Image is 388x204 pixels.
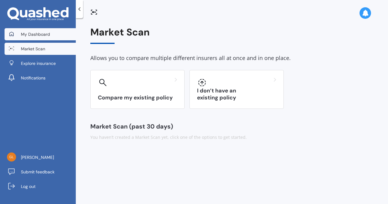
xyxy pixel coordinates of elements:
span: Log out [21,183,35,189]
span: Market Scan [21,46,45,52]
span: My Dashboard [21,31,50,37]
h3: Compare my existing policy [98,94,177,101]
div: Market Scan (past 30 days) [90,123,373,129]
div: Allows you to compare multiple different insurers all at once and in one place. [90,54,373,63]
span: Explore insurance [21,60,56,66]
a: Submit feedback [5,166,76,178]
a: Market Scan [5,43,76,55]
a: Explore insurance [5,57,76,69]
a: Log out [5,180,76,192]
img: 25cd941e63421431d0a722452da9e5bd [7,152,16,162]
h3: I don’t have an existing policy [197,87,276,101]
a: My Dashboard [5,28,76,40]
span: Submit feedback [21,169,55,175]
a: [PERSON_NAME] [5,151,76,163]
div: You haven’t created a Market Scan yet, click one of the options to get started. [90,134,373,140]
span: Notifications [21,75,45,81]
div: Market Scan [90,27,373,44]
span: [PERSON_NAME] [21,154,54,160]
a: Notifications [5,72,76,84]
